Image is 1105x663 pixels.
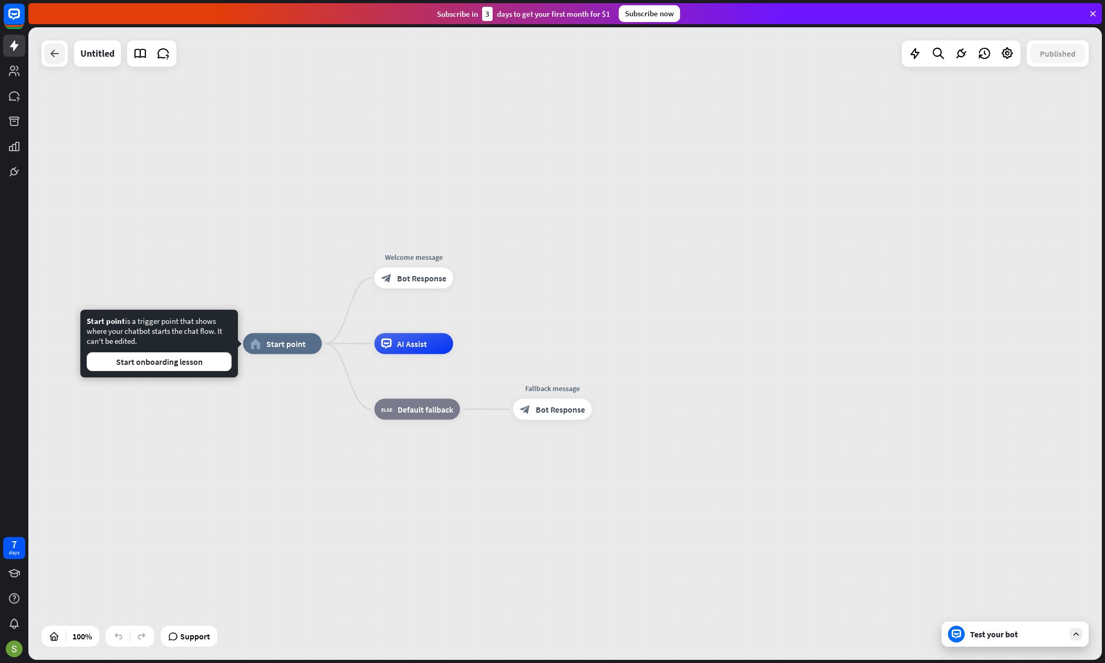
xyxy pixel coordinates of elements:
[69,628,95,645] div: 100%
[367,252,461,262] div: Welcome message
[87,316,232,371] div: is a trigger point that shows where your chatbot starts the chat flow. It can't be edited.
[180,628,210,645] span: Support
[250,339,261,349] i: home_2
[505,383,600,394] div: Fallback message
[970,629,1065,639] div: Test your bot
[520,404,530,415] i: block_bot_response
[381,404,392,415] i: block_fallback
[87,352,232,371] button: Start onboarding lesson
[8,4,40,36] button: Open LiveChat chat widget
[12,540,17,549] div: 7
[437,7,610,21] div: Subscribe in days to get your first month for $1
[536,404,585,415] span: Bot Response
[381,273,392,283] i: block_bot_response
[619,5,680,22] div: Subscribe now
[482,7,493,21] div: 3
[87,316,125,326] span: Start point
[80,40,114,67] div: Untitled
[9,549,19,556] div: days
[397,339,427,349] span: AI Assist
[1030,44,1085,63] button: Published
[266,339,306,349] span: Start point
[3,537,25,559] a: 7 days
[398,404,453,415] span: Default fallback
[397,273,446,283] span: Bot Response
